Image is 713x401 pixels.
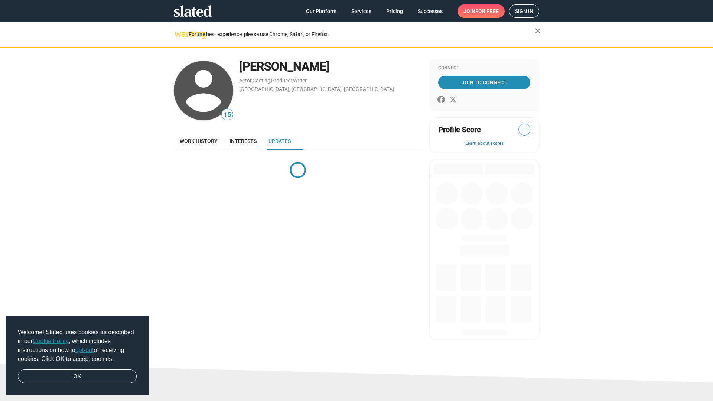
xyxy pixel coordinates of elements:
a: dismiss cookie message [18,369,137,384]
a: Updates [263,132,297,150]
a: Producer [271,78,292,84]
span: Successes [418,4,443,18]
mat-icon: close [533,26,542,35]
a: Interests [224,132,263,150]
a: opt-out [75,347,94,353]
a: Services [345,4,377,18]
button: Learn about scores [438,141,530,147]
div: Connect [438,65,530,71]
div: For the best experience, please use Chrome, Safari, or Firefox. [189,29,535,39]
span: , [292,79,293,83]
span: — [519,125,530,135]
span: 15 [222,110,233,120]
span: Welcome! Slated uses cookies as described in our , which includes instructions on how to of recei... [18,328,137,363]
a: Successes [412,4,449,18]
a: Sign in [509,4,539,18]
mat-icon: warning [175,29,183,38]
span: Updates [268,138,291,144]
span: Work history [180,138,218,144]
a: Cookie Policy [33,338,69,344]
a: Our Platform [300,4,342,18]
span: Interests [229,138,257,144]
a: Casting [253,78,270,84]
span: Pricing [386,4,403,18]
a: Pricing [380,4,409,18]
a: Join To Connect [438,76,530,89]
span: Sign in [515,5,533,17]
a: [GEOGRAPHIC_DATA], [GEOGRAPHIC_DATA], [GEOGRAPHIC_DATA] [239,86,394,92]
a: Actor [239,78,252,84]
span: Services [351,4,371,18]
div: [PERSON_NAME] [239,59,422,75]
span: Join To Connect [440,76,529,89]
a: Joinfor free [458,4,505,18]
span: Profile Score [438,125,481,135]
span: Join [463,4,499,18]
a: Writer [293,78,307,84]
span: Our Platform [306,4,336,18]
div: cookieconsent [6,316,149,395]
a: Work history [174,132,224,150]
span: , [270,79,271,83]
span: for free [475,4,499,18]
